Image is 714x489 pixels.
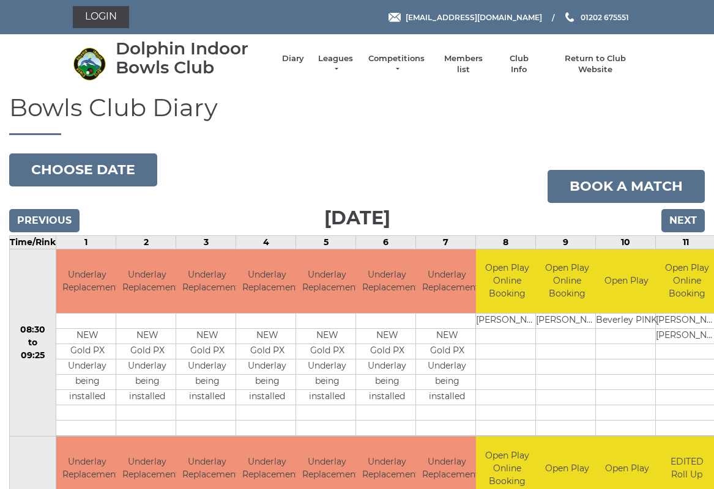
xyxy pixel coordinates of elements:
a: Book a match [548,170,705,203]
td: Underlay Replacement [176,249,238,314]
td: being [56,375,118,390]
input: Next [661,209,705,232]
td: Gold PX [56,344,118,359]
td: Open Play [596,249,657,314]
td: being [116,375,178,390]
td: Open Play Online Booking [476,249,538,314]
td: being [176,375,238,390]
td: Underlay [236,359,298,375]
td: NEW [236,329,298,344]
td: 5 [296,235,356,249]
td: Underlay Replacement [236,249,298,314]
div: Dolphin Indoor Bowls Club [116,39,270,77]
td: 9 [536,235,596,249]
td: Open Play Online Booking [536,249,598,314]
span: 01202 675551 [581,12,629,21]
td: installed [416,390,478,405]
td: Underlay [296,359,358,375]
h1: Bowls Club Diary [9,94,705,135]
td: being [416,375,478,390]
a: Club Info [501,53,537,75]
td: 3 [176,235,236,249]
td: Underlay [356,359,418,375]
td: Time/Rink [10,235,56,249]
td: NEW [56,329,118,344]
td: being [356,375,418,390]
td: installed [236,390,298,405]
td: Underlay Replacement [296,249,358,314]
td: Underlay Replacement [356,249,418,314]
td: Underlay [116,359,178,375]
img: Phone us [565,12,574,22]
td: installed [56,390,118,405]
input: Previous [9,209,80,232]
td: Gold PX [356,344,418,359]
td: Gold PX [236,344,298,359]
td: 8 [476,235,536,249]
td: Gold PX [416,344,478,359]
td: 6 [356,235,416,249]
td: installed [176,390,238,405]
td: Underlay [176,359,238,375]
a: Phone us 01202 675551 [563,12,629,23]
td: installed [356,390,418,405]
img: Email [389,13,401,22]
td: NEW [116,329,178,344]
td: Underlay Replacement [416,249,478,314]
td: Underlay [56,359,118,375]
td: installed [296,390,358,405]
td: NEW [296,329,358,344]
td: Beverley PINK [596,314,657,329]
td: Gold PX [116,344,178,359]
a: Leagues [316,53,355,75]
td: NEW [416,329,478,344]
a: Members list [438,53,489,75]
td: NEW [356,329,418,344]
a: Return to Club Website [549,53,641,75]
img: Dolphin Indoor Bowls Club [73,47,106,81]
a: Competitions [367,53,426,75]
button: Choose date [9,153,157,186]
td: being [296,375,358,390]
td: [PERSON_NAME] [476,314,538,329]
a: Diary [282,53,304,64]
td: 08:30 to 09:25 [10,249,56,436]
td: 1 [56,235,116,249]
td: 10 [596,235,656,249]
td: [PERSON_NAME] [536,314,598,329]
td: 7 [416,235,476,249]
span: [EMAIL_ADDRESS][DOMAIN_NAME] [406,12,542,21]
a: Email [EMAIL_ADDRESS][DOMAIN_NAME] [389,12,542,23]
td: Gold PX [296,344,358,359]
td: Gold PX [176,344,238,359]
td: Underlay Replacement [56,249,118,314]
td: 2 [116,235,176,249]
td: 4 [236,235,296,249]
a: Login [73,6,129,28]
td: NEW [176,329,238,344]
td: being [236,375,298,390]
td: Underlay Replacement [116,249,178,314]
td: Underlay [416,359,478,375]
td: installed [116,390,178,405]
